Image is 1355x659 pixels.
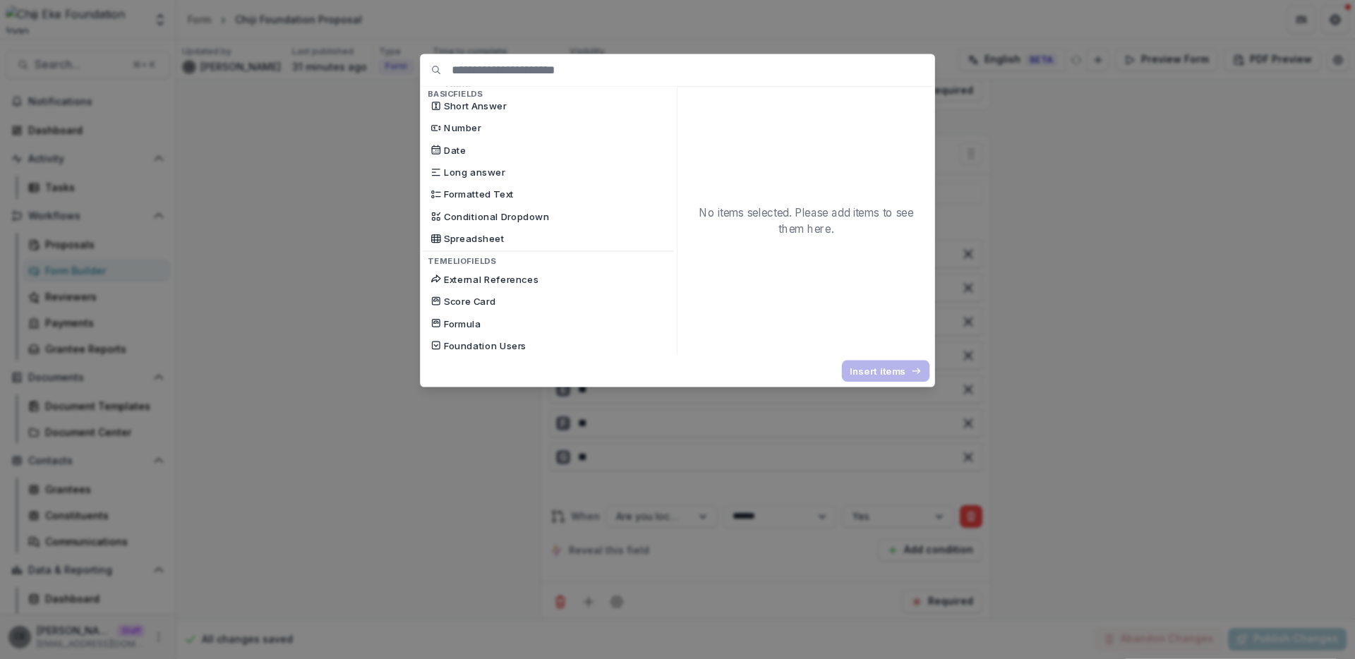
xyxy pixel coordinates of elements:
[444,99,666,113] p: Short Answer
[444,210,666,224] p: Conditional Dropdown
[444,294,666,308] p: Score Card
[444,272,666,286] p: External References
[444,121,666,135] p: Number
[444,165,666,179] p: Long answer
[691,205,922,237] p: No items selected. Please add items to see them here.
[444,317,666,331] p: Formula
[444,339,666,353] p: Foundation Users
[444,188,666,202] p: Formatted Text
[444,143,666,157] p: Date
[444,232,666,246] p: Spreadsheet
[842,361,929,382] button: Insert items
[423,255,674,270] h4: Temelio Fields
[423,87,674,102] h4: Basic Fields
